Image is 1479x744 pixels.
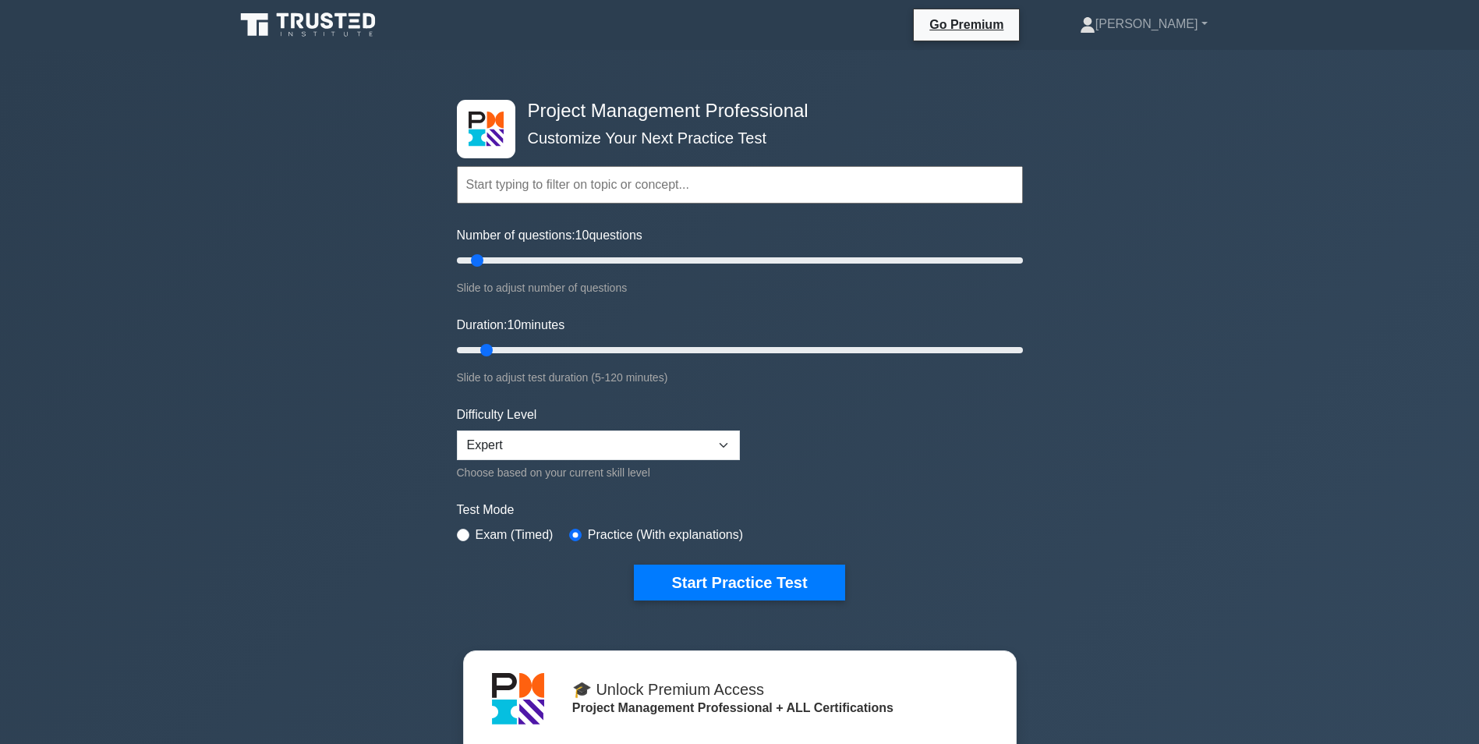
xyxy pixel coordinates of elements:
label: Difficulty Level [457,406,537,424]
div: Choose based on your current skill level [457,463,740,482]
label: Practice (With explanations) [588,526,743,544]
div: Slide to adjust test duration (5-120 minutes) [457,368,1023,387]
label: Exam (Timed) [476,526,554,544]
label: Number of questions: questions [457,226,642,245]
input: Start typing to filter on topic or concept... [457,166,1023,204]
span: 10 [507,318,521,331]
a: Go Premium [920,15,1013,34]
span: 10 [575,229,589,242]
h4: Project Management Professional [522,100,946,122]
div: Slide to adjust number of questions [457,278,1023,297]
a: [PERSON_NAME] [1042,9,1245,40]
label: Duration: minutes [457,316,565,335]
button: Start Practice Test [634,565,844,601]
label: Test Mode [457,501,1023,519]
